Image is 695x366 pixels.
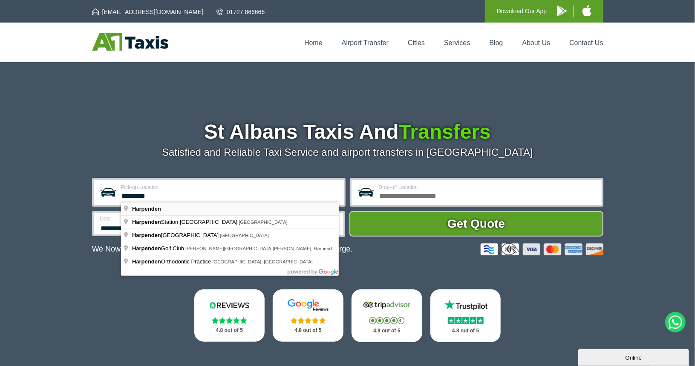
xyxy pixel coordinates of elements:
[212,317,247,324] img: Stars
[408,39,425,46] a: Cities
[132,232,220,238] span: [GEOGRAPHIC_DATA]
[440,299,491,312] img: Trustpilot
[283,299,334,312] img: Google
[489,39,503,46] a: Blog
[379,185,597,190] label: Drop-off Location
[557,6,567,16] img: A1 Taxis Android App
[430,289,501,342] a: Trustpilot Stars 4.8 out of 5
[578,347,691,366] iframe: chat widget
[361,326,413,336] p: 4.8 out of 5
[194,289,265,342] a: Reviews.io Stars 4.8 out of 5
[239,220,288,225] span: [GEOGRAPHIC_DATA]
[216,8,265,16] a: 01727 866666
[213,259,313,264] span: [GEOGRAPHIC_DATA], [GEOGRAPHIC_DATA]
[92,245,353,254] p: We Now Accept Card & Contactless Payment In
[121,185,339,190] label: Pick-up Location
[522,39,551,46] a: About Us
[100,216,210,221] label: Date
[92,122,603,142] h1: St Albans Taxis And
[282,325,334,336] p: 4.8 out of 5
[132,245,185,252] span: Golf Club
[361,299,412,312] img: Tripadvisor
[132,219,161,225] span: Harpenden
[342,39,389,46] a: Airport Transfer
[185,246,337,251] span: [PERSON_NAME][GEOGRAPHIC_DATA][PERSON_NAME], Harpenden
[399,120,491,143] span: Transfers
[497,6,547,17] p: Download Our App
[352,289,422,342] a: Tripadvisor Stars 4.8 out of 5
[204,325,256,336] p: 4.8 out of 5
[440,326,492,336] p: 4.8 out of 5
[132,258,213,265] span: Orthodontic Practice
[92,33,168,51] img: A1 Taxis St Albans LTD
[132,258,161,265] span: Harpenden
[304,39,323,46] a: Home
[132,232,161,238] span: Harpenden
[569,39,603,46] a: Contact Us
[291,317,326,324] img: Stars
[220,233,269,238] span: [GEOGRAPHIC_DATA]
[448,317,484,324] img: Stars
[273,289,343,342] a: Google Stars 4.8 out of 5
[132,219,239,225] span: Station [GEOGRAPHIC_DATA]
[583,5,591,16] img: A1 Taxis iPhone App
[369,317,404,324] img: Stars
[481,243,603,255] img: Credit And Debit Cards
[444,39,470,46] a: Services
[92,146,603,158] p: Satisfied and Reliable Taxi Service and airport transfers in [GEOGRAPHIC_DATA]
[204,299,255,312] img: Reviews.io
[132,245,161,252] span: Harpenden
[349,211,603,237] button: Get Quote
[132,206,161,212] span: Harpenden
[92,8,203,16] a: [EMAIL_ADDRESS][DOMAIN_NAME]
